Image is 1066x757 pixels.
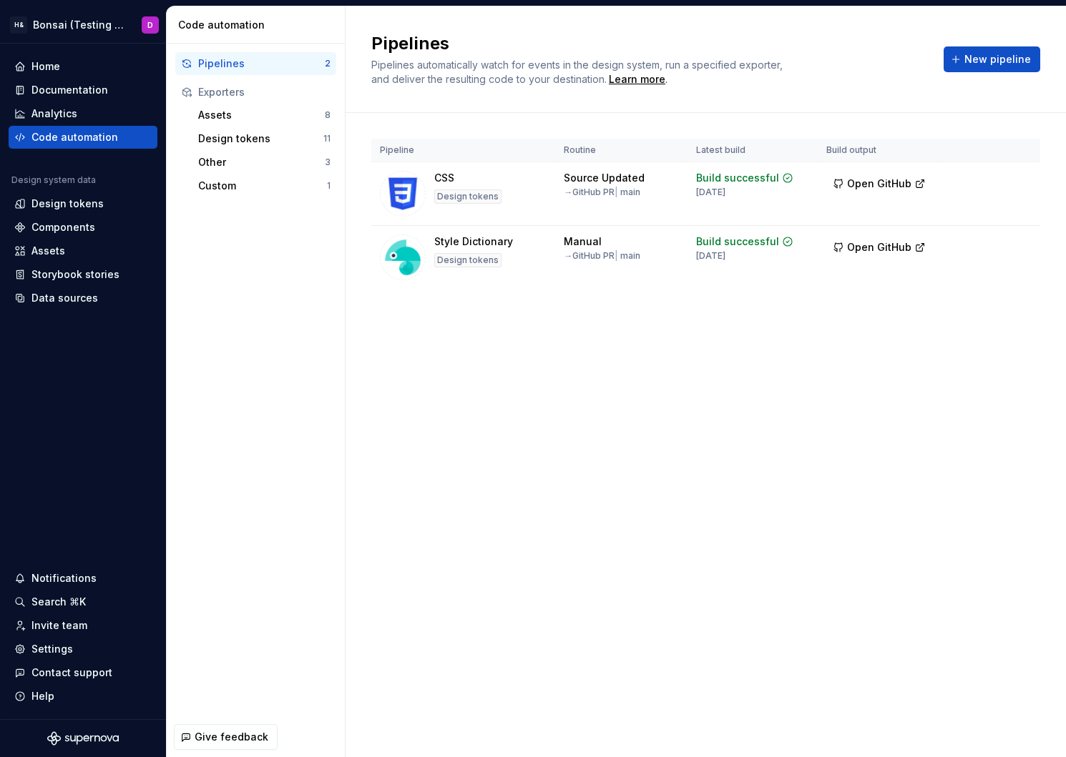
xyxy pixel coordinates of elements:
[434,171,454,185] div: CSS
[31,197,104,211] div: Design tokens
[9,661,157,684] button: Contact support
[31,107,77,121] div: Analytics
[564,187,640,198] div: → GitHub PR main
[434,234,513,249] div: Style Dictionary
[9,263,157,286] a: Storybook stories
[178,18,339,32] div: Code automation
[826,179,932,192] a: Open GitHub
[9,685,157,708] button: Help
[9,216,157,239] a: Components
[325,157,331,168] div: 3
[198,108,325,122] div: Assets
[847,240,911,254] span: Open GitHub
[826,243,932,255] a: Open GitHub
[9,126,157,149] a: Code automation
[175,52,336,75] button: Pipelines2
[9,614,157,637] a: Invite team
[323,133,331,144] div: 11
[371,59,786,85] span: Pipelines automatically watch for events in the design system, run a specified exporter, and deli...
[198,155,325,169] div: Other
[174,724,278,750] button: Give feedback
[826,171,932,197] button: Open GitHub
[198,56,325,71] div: Pipelines
[9,239,157,262] a: Assets
[11,174,96,186] div: Design system data
[564,250,640,262] div: → GitHub PR main
[9,590,157,613] button: Search ⌘K
[327,180,331,192] div: 1
[607,74,668,85] span: .
[31,244,65,258] div: Assets
[33,18,124,32] div: Bonsai (Testing Bonsai: Foundation tokens)
[198,85,331,99] div: Exporters
[371,32,926,55] h2: Pipelines
[192,151,336,174] button: Other3
[688,139,818,162] th: Latest build
[434,189,502,204] div: Design tokens
[325,58,331,69] div: 2
[31,689,54,703] div: Help
[9,79,157,102] a: Documentation
[47,731,119,746] svg: Supernova Logo
[9,567,157,590] button: Notifications
[31,666,112,680] div: Contact support
[3,9,163,40] button: H&Bonsai (Testing Bonsai: Foundation tokens)D
[31,291,98,305] div: Data sources
[964,52,1031,66] span: New pipeline
[198,132,323,146] div: Design tokens
[31,642,73,656] div: Settings
[10,16,27,34] div: H&
[696,250,725,262] div: [DATE]
[31,130,118,144] div: Code automation
[696,171,779,185] div: Build successful
[192,104,336,127] button: Assets8
[31,618,87,633] div: Invite team
[325,109,331,121] div: 8
[31,267,119,282] div: Storybook stories
[696,234,779,249] div: Build successful
[9,102,157,125] a: Analytics
[696,187,725,198] div: [DATE]
[9,638,157,660] a: Settings
[31,571,97,585] div: Notifications
[31,220,95,234] div: Components
[192,127,336,150] button: Design tokens11
[147,19,153,31] div: D
[31,83,108,97] div: Documentation
[9,55,157,78] a: Home
[192,174,336,197] button: Custom1
[615,187,618,197] span: |
[818,139,942,162] th: Build output
[615,250,618,261] span: |
[198,179,327,193] div: Custom
[9,192,157,215] a: Design tokens
[31,59,60,74] div: Home
[609,72,665,86] a: Learn more
[31,595,86,609] div: Search ⌘K
[847,177,911,191] span: Open GitHub
[555,139,688,162] th: Routine
[944,46,1040,72] button: New pipeline
[564,234,602,249] div: Manual
[434,253,502,267] div: Design tokens
[564,171,645,185] div: Source Updated
[371,139,555,162] th: Pipeline
[9,287,157,310] a: Data sources
[826,234,932,260] button: Open GitHub
[195,730,268,744] span: Give feedback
